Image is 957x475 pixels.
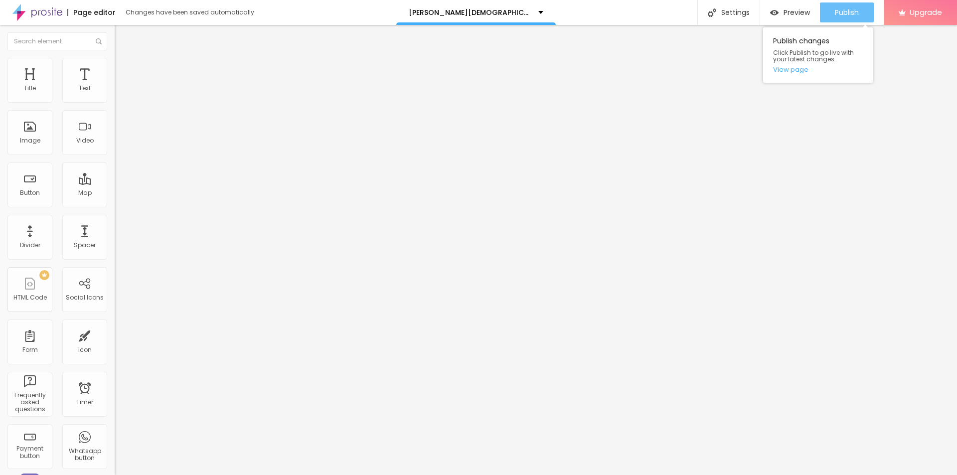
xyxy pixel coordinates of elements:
div: Divider [20,242,40,249]
div: Video [76,137,94,144]
div: Image [20,137,40,144]
span: Upgrade [910,8,942,16]
div: Icon [78,346,92,353]
div: Form [22,346,38,353]
img: Icone [708,8,716,17]
img: Icone [96,38,102,44]
span: Publish [835,8,859,16]
span: Click Publish to go live with your latest changes. [773,49,863,62]
div: Social Icons [66,294,104,301]
div: Title [24,85,36,92]
div: Spacer [74,242,96,249]
img: view-1.svg [770,8,779,17]
div: Payment button [10,445,49,460]
div: Whatsapp button [65,448,104,462]
span: Preview [784,8,810,16]
button: Preview [760,2,820,22]
iframe: Editor [115,25,957,475]
div: Map [78,189,92,196]
div: Page editor [67,9,116,16]
div: Text [79,85,91,92]
div: Timer [76,399,93,406]
input: Search element [7,32,107,50]
p: [PERSON_NAME][DEMOGRAPHIC_DATA][MEDICAL_DATA] [GEOGRAPHIC_DATA] [409,9,531,16]
div: HTML Code [13,294,47,301]
a: View page [773,66,863,73]
div: Button [20,189,40,196]
div: Frequently asked questions [10,392,49,413]
button: Publish [820,2,874,22]
div: Publish changes [763,27,873,83]
div: Changes have been saved automatically [126,9,254,15]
